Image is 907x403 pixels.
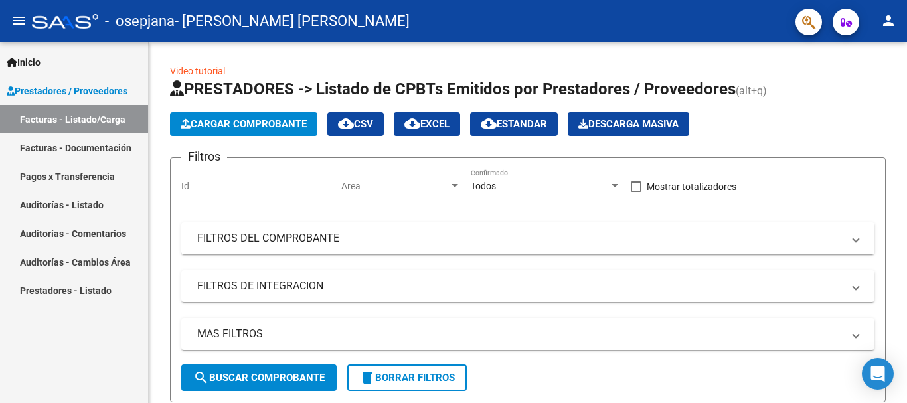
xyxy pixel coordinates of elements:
app-download-masive: Descarga masiva de comprobantes (adjuntos) [568,112,689,136]
mat-icon: menu [11,13,27,29]
div: Open Intercom Messenger [862,358,894,390]
button: EXCEL [394,112,460,136]
span: EXCEL [404,118,450,130]
span: Mostrar totalizadores [647,179,736,195]
mat-icon: cloud_download [404,116,420,131]
button: Buscar Comprobante [181,364,337,391]
button: CSV [327,112,384,136]
span: PRESTADORES -> Listado de CPBTs Emitidos por Prestadores / Proveedores [170,80,736,98]
a: Video tutorial [170,66,225,76]
mat-icon: person [880,13,896,29]
span: Descarga Masiva [578,118,679,130]
span: Cargar Comprobante [181,118,307,130]
mat-icon: cloud_download [481,116,497,131]
span: Buscar Comprobante [193,372,325,384]
span: - [PERSON_NAME] [PERSON_NAME] [175,7,410,36]
span: CSV [338,118,373,130]
mat-panel-title: MAS FILTROS [197,327,843,341]
mat-icon: search [193,370,209,386]
button: Descarga Masiva [568,112,689,136]
h3: Filtros [181,147,227,166]
span: (alt+q) [736,84,767,97]
span: Todos [471,181,496,191]
span: - osepjana [105,7,175,36]
mat-panel-title: FILTROS DEL COMPROBANTE [197,231,843,246]
button: Borrar Filtros [347,364,467,391]
span: Prestadores / Proveedores [7,84,127,98]
mat-expansion-panel-header: MAS FILTROS [181,318,874,350]
button: Cargar Comprobante [170,112,317,136]
mat-icon: delete [359,370,375,386]
span: Inicio [7,55,41,70]
span: Estandar [481,118,547,130]
mat-expansion-panel-header: FILTROS DEL COMPROBANTE [181,222,874,254]
button: Estandar [470,112,558,136]
mat-icon: cloud_download [338,116,354,131]
mat-panel-title: FILTROS DE INTEGRACION [197,279,843,293]
span: Area [341,181,449,192]
mat-expansion-panel-header: FILTROS DE INTEGRACION [181,270,874,302]
span: Borrar Filtros [359,372,455,384]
